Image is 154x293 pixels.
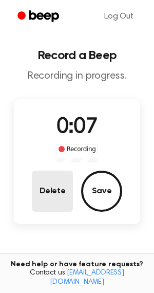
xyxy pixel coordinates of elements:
[32,171,73,212] button: Delete Audio Record
[8,70,146,83] p: Recording in progress.
[56,144,99,154] div: Recording
[6,269,148,287] span: Contact us
[10,7,68,27] a: Beep
[94,4,144,29] a: Log Out
[81,171,122,212] button: Save Audio Record
[50,269,124,286] a: [EMAIL_ADDRESS][DOMAIN_NAME]
[8,49,146,62] h1: Record a Beep
[56,117,98,138] span: 0:07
